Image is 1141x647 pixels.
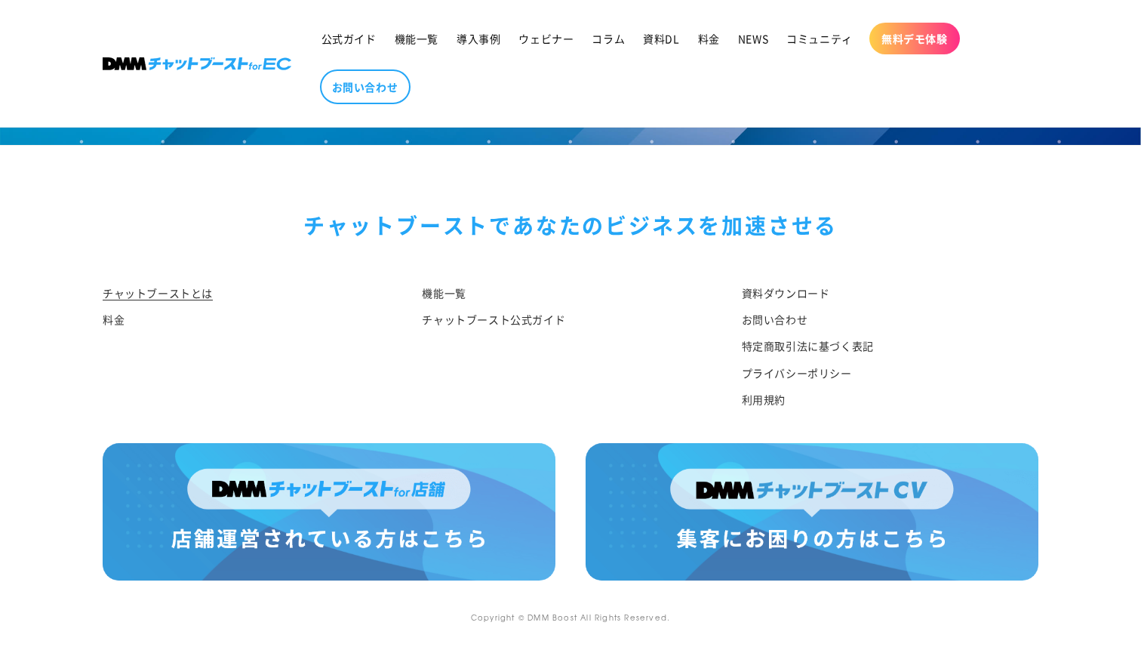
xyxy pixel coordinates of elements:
img: 店舗運営されている方はこちら [103,443,555,581]
span: 無料デモ体験 [881,32,948,45]
a: お問い合わせ [320,69,411,104]
div: チャットブーストで あなたのビジネスを加速させる [103,206,1038,244]
a: 導入事例 [447,23,509,54]
img: 集客にお困りの方はこちら [586,443,1038,581]
a: チャットブースト公式ガイド [422,307,565,333]
a: NEWS [729,23,777,54]
a: 無料デモ体験 [869,23,960,54]
a: チャットブーストとは [103,284,213,307]
a: 機能一覧 [386,23,447,54]
span: 資料DL [643,32,679,45]
span: ウェビナー [518,32,574,45]
span: お問い合わせ [332,80,398,94]
a: 料金 [103,307,125,333]
a: 機能一覧 [422,284,466,307]
a: プライバシーポリシー [742,360,852,387]
a: コラム [583,23,634,54]
span: 料金 [698,32,720,45]
a: 資料DL [634,23,688,54]
span: 公式ガイド [321,32,377,45]
img: 株式会社DMM Boost [103,57,291,70]
span: NEWS [738,32,768,45]
a: コミュニティ [777,23,862,54]
span: 導入事例 [457,32,500,45]
a: 特定商取引法に基づく表記 [742,333,874,359]
a: 公式ガイド [312,23,386,54]
a: ウェビナー [509,23,583,54]
span: コラム [592,32,625,45]
a: お問い合わせ [742,307,808,333]
a: 料金 [689,23,729,54]
span: コミュニティ [786,32,853,45]
a: 利用規約 [742,387,786,413]
span: 機能一覧 [395,32,438,45]
a: 資料ダウンロード [742,284,830,307]
small: Copyright © DMM Boost All Rights Reserved. [471,612,670,623]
